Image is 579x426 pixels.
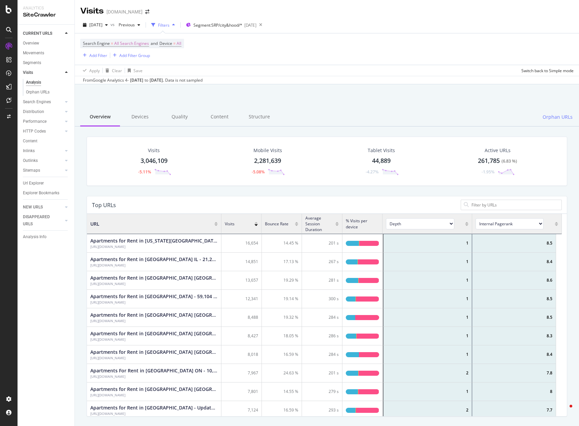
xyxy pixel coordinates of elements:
[23,167,63,174] a: Sitemaps
[89,22,102,28] span: 2025 Sep. 5th
[383,290,472,308] div: 1
[83,40,110,46] span: Search Engine
[302,364,342,382] div: 201 s
[383,271,472,290] div: 1
[23,98,51,106] div: Search Engines
[26,89,70,96] a: Orphan URLs
[501,158,517,164] div: ( 6.83 % )
[193,22,242,28] span: Segment: SRP/city&hood/*
[221,308,262,327] div: 8,488
[221,345,262,364] div: 8,018
[23,180,70,187] a: Url Explorer
[472,290,556,308] div: 8.5
[89,68,100,74] div: Apply
[23,118,63,125] a: Performance
[23,40,70,47] a: Overview
[221,253,262,271] div: 14,851
[366,169,378,175] div: -4.27%
[262,290,302,308] div: 19.14 %
[254,157,281,165] div: 2,281,639
[90,281,218,286] div: Apartments for Rent in Los Angeles CA - 32,561 Rentals
[472,271,556,290] div: 8.6
[221,327,262,345] div: 8,427
[383,234,472,253] div: 1
[23,138,70,145] a: Content
[90,404,218,411] div: Apartments for Rent in Charlotte NC - Updated Today
[23,204,43,211] div: NEW URLS
[90,256,218,263] div: Apartments for Rent in Chicago IL - 21,293 Rentals
[346,218,376,229] span: % Visits per device
[145,9,149,14] div: arrow-right-arrow-left
[23,128,63,135] a: HTTP Codes
[383,382,472,401] div: 1
[23,157,63,164] a: Outlinks
[23,118,47,125] div: Performance
[302,382,342,401] div: 279 s
[23,128,46,135] div: HTTP Codes
[556,403,572,419] iframe: Intercom live chat
[138,169,151,175] div: -5.11%
[383,253,472,271] div: 1
[116,20,143,30] button: Previous
[23,147,35,154] div: Inlinks
[485,147,511,153] span: Active URLs
[23,11,69,19] div: SiteCrawler
[160,108,200,126] div: Quality
[106,8,143,15] div: [DOMAIN_NAME]
[90,300,218,305] div: Apartments for Rent in Houston TX - 59,104 Rentals
[23,69,63,76] a: Visits
[23,40,39,47] div: Overview
[90,244,218,249] div: Apartments for Rent in New York City - 10,982 Rentals
[521,68,574,74] div: Switch back to Simple mode
[23,98,63,106] a: Search Engines
[23,50,44,57] div: Movements
[90,386,218,393] div: Apartments for Rent in San Diego CA - 13,689 Rentals
[472,327,556,345] div: 8.3
[302,290,342,308] div: 300 s
[111,22,116,27] span: vs
[183,20,256,30] button: Segment:SRP/city&hood/*[DATE]
[90,318,218,323] div: Apartments for Rent in Atlanta GA - 20,380 Rentals
[225,221,235,227] span: Visits
[23,138,37,145] div: Content
[26,89,50,96] div: Orphan URLs
[23,50,70,57] a: Movements
[472,253,556,271] div: 8.4
[239,108,279,126] div: Structure
[472,382,556,401] div: 8
[26,79,70,86] a: Analysis
[472,345,556,364] div: 8.4
[177,39,181,48] span: All
[90,275,218,281] div: Apartments for Rent in Los Angeles CA - 32,561 Rentals
[80,20,111,30] button: [DATE]
[383,327,472,345] div: 1
[302,401,342,420] div: 293 s
[221,234,262,253] div: 16,654
[244,22,256,28] div: [DATE]
[221,364,262,382] div: 7,967
[383,345,472,364] div: 1
[23,59,70,66] a: Segments
[80,108,120,126] div: Overview
[262,271,302,290] div: 19.29 %
[23,30,52,37] div: CURRENT URLS
[368,147,395,154] div: Tablet Visits
[253,147,282,154] div: Mobile Visits
[221,382,262,401] div: 7,801
[23,204,63,211] a: NEW URLS
[262,401,302,420] div: 16.59 %
[221,290,262,308] div: 12,341
[262,308,302,327] div: 19.32 %
[90,367,218,374] div: Apartments For Rent in Toronto ON - 10,917 Rentals
[472,308,556,327] div: 8.5
[89,53,107,58] div: Add Filter
[90,393,218,397] div: Apartments for Rent in San Diego CA - 13,689 Rentals
[80,51,107,59] button: Add Filter
[90,293,218,300] div: Apartments for Rent in Houston TX - 59,104 Rentals
[173,40,176,46] span: =
[87,234,221,416] div: grid
[103,65,122,76] button: Clear
[23,108,44,115] div: Distribution
[383,308,472,327] div: 1
[112,68,122,74] div: Clear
